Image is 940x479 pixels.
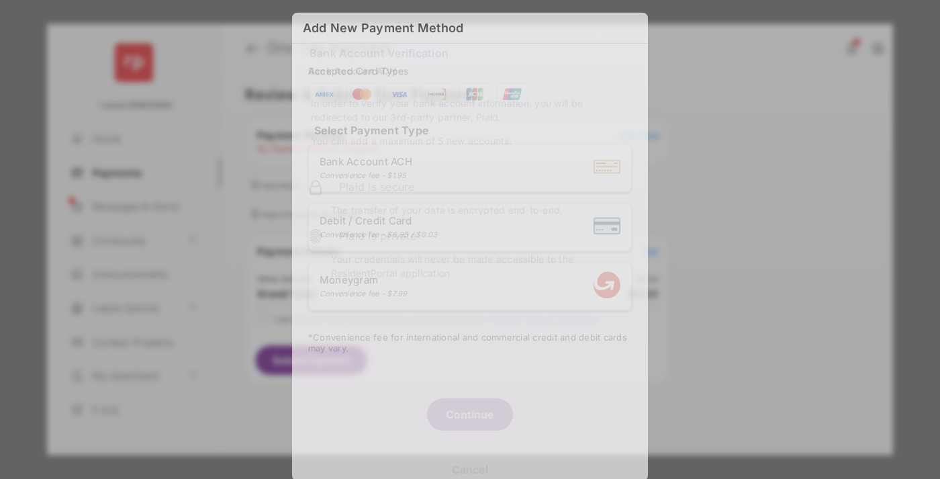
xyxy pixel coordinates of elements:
[310,42,449,64] span: Bank Account Verification
[311,96,629,124] p: In order to verify your bank account information, you will be redirected to our 3rd-party partner...
[339,179,632,195] h2: Plaid is secure
[427,398,513,431] button: Continue
[339,228,632,244] h2: Plaid is private
[311,134,629,148] p: You can add a maximum of 5 new accounts.
[331,203,632,217] p: The transfer of your data is encrypted end-to-end.
[331,252,632,280] p: Your credentials will never be made accessible to the ResidentPortal application.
